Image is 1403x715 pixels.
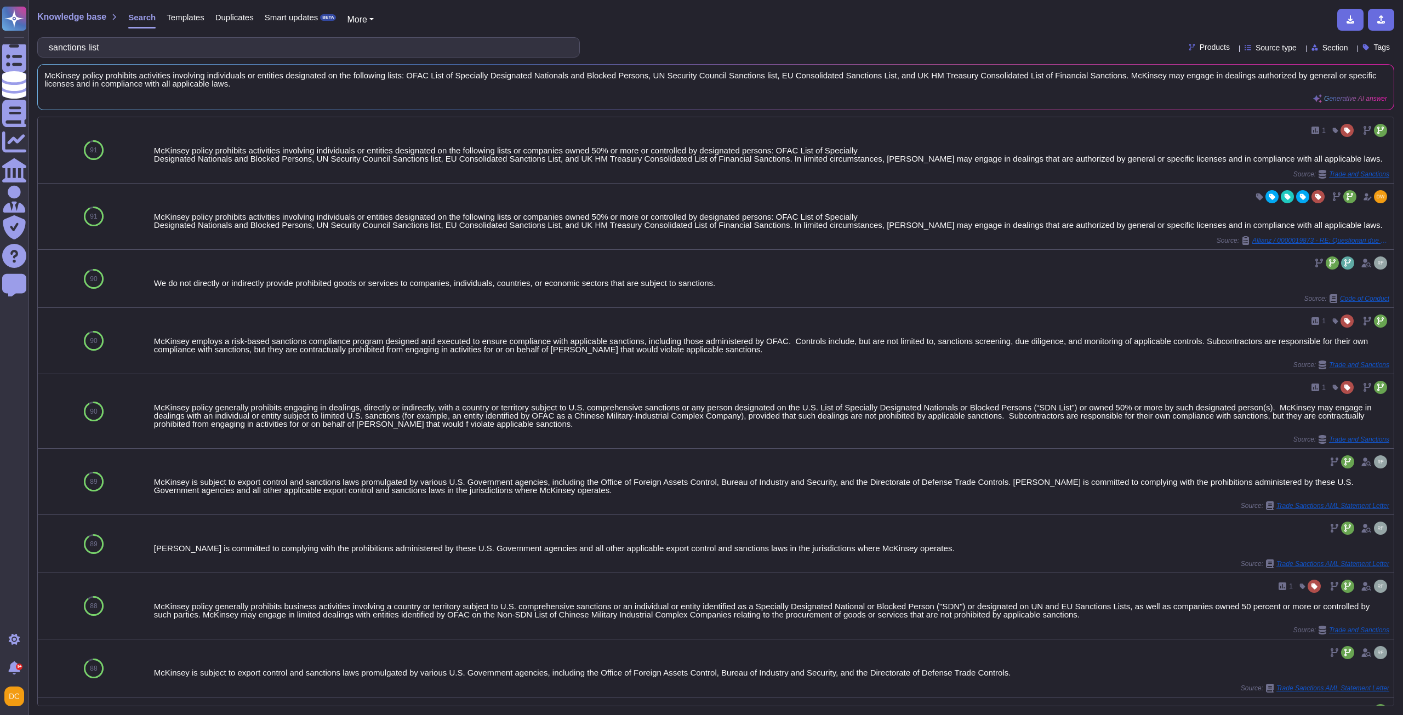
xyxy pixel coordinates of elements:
[1340,295,1389,302] span: Code of Conduct
[1293,170,1389,179] span: Source:
[1200,43,1230,51] span: Products
[90,665,97,672] span: 88
[167,13,204,21] span: Templates
[1322,44,1348,52] span: Section
[1289,583,1293,590] span: 1
[1329,627,1389,633] span: Trade and Sanctions
[320,14,336,21] div: BETA
[1374,455,1387,468] img: user
[1304,294,1389,303] span: Source:
[90,541,97,547] span: 89
[1374,646,1387,659] img: user
[1374,190,1387,203] img: user
[1252,237,1389,244] span: Allianz / 0000019873 - RE: Questionari due diligence - [PERSON_NAME] requirement
[1293,435,1389,444] span: Source:
[16,663,22,670] div: 9+
[1329,362,1389,368] span: Trade and Sanctions
[1374,522,1387,535] img: user
[1322,127,1326,134] span: 1
[347,13,374,26] button: More
[1374,256,1387,270] img: user
[1324,95,1387,102] span: Generative AI answer
[265,13,318,21] span: Smart updates
[1241,559,1389,568] span: Source:
[1241,501,1389,510] span: Source:
[90,213,97,220] span: 91
[347,15,367,24] span: More
[90,408,97,415] span: 90
[154,403,1389,428] div: McKinsey policy generally prohibits engaging in dealings, directly or indirectly, with a country ...
[90,603,97,609] span: 88
[37,13,106,21] span: Knowledge base
[154,146,1389,163] div: McKinsey policy prohibits activities involving individuals or entities designated on the followin...
[90,338,97,344] span: 90
[154,602,1389,619] div: McKinsey policy generally prohibits business activities involving a country or territory subject ...
[2,684,32,708] button: user
[154,279,1389,287] div: We do not directly or indirectly provide prohibited goods or services to companies, individuals, ...
[1293,361,1389,369] span: Source:
[1329,436,1389,443] span: Trade and Sanctions
[154,213,1389,229] div: McKinsey policy prohibits activities involving individuals or entities designated on the followin...
[1374,580,1387,593] img: user
[1276,560,1389,567] span: Trade Sanctions AML Statement Letter
[1241,684,1389,693] span: Source:
[154,544,1389,552] div: [PERSON_NAME] is committed to complying with the prohibitions administered by these U.S. Governme...
[215,13,254,21] span: Duplicates
[43,38,568,57] input: Search a question or template...
[4,687,24,706] img: user
[1293,626,1389,634] span: Source:
[1217,236,1389,245] span: Source:
[154,337,1389,353] div: McKinsey employs a risk-based sanctions compliance program designed and executed to ensure compli...
[128,13,156,21] span: Search
[1329,171,1389,178] span: Trade and Sanctions
[1373,43,1390,51] span: Tags
[1322,318,1326,324] span: 1
[154,478,1389,494] div: McKinsey is subject to export control and sanctions laws promulgated by various U.S. Government a...
[90,478,97,485] span: 89
[44,71,1387,88] span: McKinsey policy prohibits activities involving individuals or entities designated on the followin...
[1256,44,1297,52] span: Source type
[1276,685,1389,691] span: Trade Sanctions AML Statement Letter
[1276,502,1389,509] span: Trade Sanctions AML Statement Letter
[154,668,1389,677] div: McKinsey is subject to export control and sanctions laws promulgated by various U.S. Government a...
[90,147,97,153] span: 91
[90,276,97,282] span: 90
[1322,384,1326,391] span: 1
